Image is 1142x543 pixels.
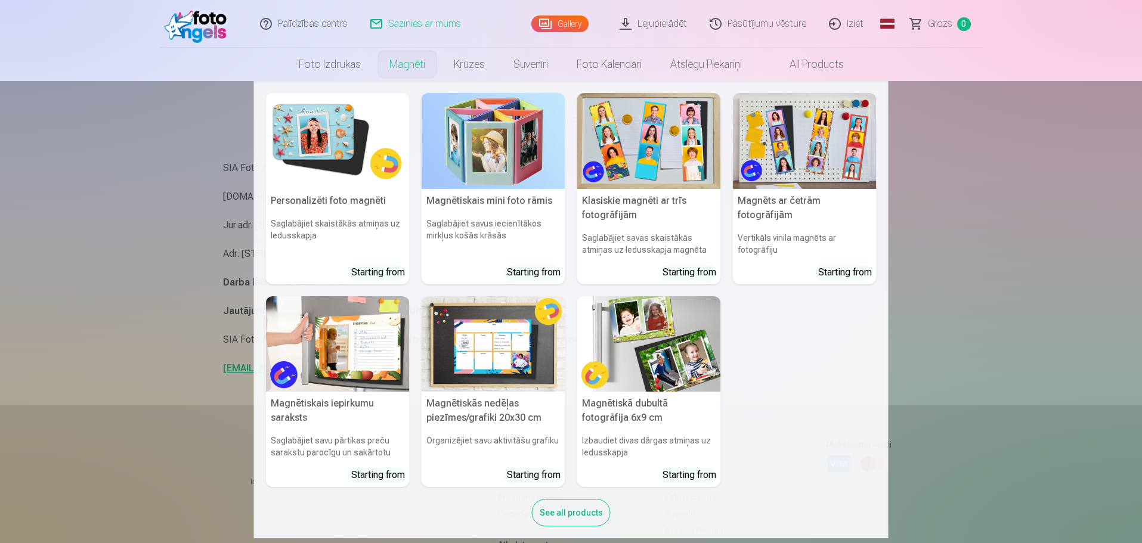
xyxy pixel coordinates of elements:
[165,5,233,43] img: /fa1
[266,189,410,213] h5: Personalizēti foto magnēti
[351,468,405,482] div: Starting from
[266,213,410,260] h6: Saglabājiet skaistākās atmiņas uz ledusskapja
[656,48,756,81] a: Atslēgu piekariņi
[957,17,971,31] span: 0
[422,93,565,284] a: Magnētiskais mini foto rāmisMagnētiskais mini foto rāmisSaglabājiet savus iecienītākos mirkļus ko...
[733,93,877,284] a: Magnēts ar četrām fotogrāfijāmMagnēts ar četrām fotogrāfijāmVertikāls vinila magnēts ar fotogrāfi...
[266,430,410,463] h6: Saglabājiet savu pārtikas preču sarakstu parocīgu un sakārtotu
[562,48,656,81] a: Foto kalendāri
[733,189,877,227] h5: Magnēts ar četrām fotogrāfijām
[577,296,721,392] img: Magnētiskā dubultā fotogrāfija 6x9 cm
[507,468,561,482] div: Starting from
[266,296,410,392] img: Magnētiskais iepirkumu saraksts
[577,227,721,260] h6: Saglabājiet savas skaistākās atmiņas uz ledusskapja magnēta
[499,48,562,81] a: Suvenīri
[818,265,872,280] div: Starting from
[440,48,499,81] a: Krūzes
[284,48,375,81] a: Foto izdrukas
[422,93,565,189] img: Magnētiskais mini foto rāmis
[733,93,877,189] img: Magnēts ar četrām fotogrāfijām
[422,392,565,430] h5: Magnētiskās nedēļas piezīmes/grafiki 20x30 cm
[266,296,410,488] a: Magnētiskais iepirkumu sarakstsMagnētiskais iepirkumu sarakstsSaglabājiet savu pārtikas preču sar...
[266,93,410,189] img: Personalizēti foto magnēti
[577,189,721,227] h5: Klasiskie magnēti ar trīs fotogrāfijām
[756,48,858,81] a: All products
[266,392,410,430] h5: Magnētiskais iepirkumu saraksts
[577,93,721,189] img: Klasiskie magnēti ar trīs fotogrāfijām
[532,499,611,526] div: See all products
[928,17,952,31] span: Grozs
[531,15,589,32] a: Gallery
[422,430,565,463] h6: Organizējiet savu aktivitāšu grafiku
[577,392,721,430] h5: Magnētiskā dubultā fotogrāfija 6x9 cm
[507,265,561,280] div: Starting from
[351,265,405,280] div: Starting from
[532,505,611,518] a: See all products
[422,189,565,213] h5: Magnētiskais mini foto rāmis
[577,296,721,488] a: Magnētiskā dubultā fotogrāfija 6x9 cmMagnētiskā dubultā fotogrāfija 6x9 cmIzbaudiet divas dārgas ...
[422,213,565,260] h6: Saglabājiet savus iecienītākos mirkļus košās krāsās
[577,93,721,284] a: Klasiskie magnēti ar trīs fotogrāfijāmKlasiskie magnēti ar trīs fotogrāfijāmSaglabājiet savas ska...
[266,93,410,284] a: Personalizēti foto magnētiPersonalizēti foto magnētiSaglabājiet skaistākās atmiņas uz ledusskapja...
[422,296,565,392] img: Magnētiskās nedēļas piezīmes/grafiki 20x30 cm
[733,227,877,260] h6: Vertikāls vinila magnēts ar fotogrāfiju
[375,48,440,81] a: Magnēti
[663,468,716,482] div: Starting from
[422,296,565,488] a: Magnētiskās nedēļas piezīmes/grafiki 20x30 cmMagnētiskās nedēļas piezīmes/grafiki 20x30 cmOrganiz...
[577,430,721,463] h6: Izbaudiet divas dārgas atmiņas uz ledusskapja
[663,265,716,280] div: Starting from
